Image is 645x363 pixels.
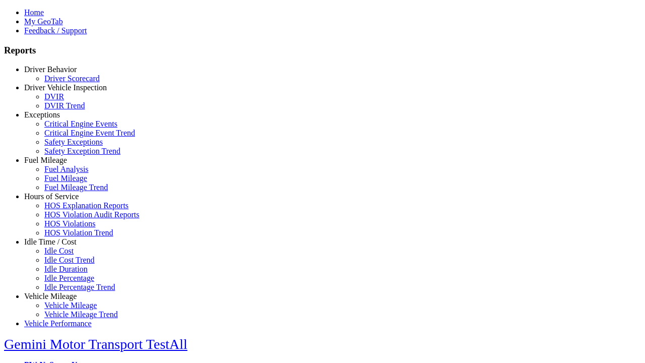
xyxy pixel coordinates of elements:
[4,336,187,352] a: Gemini Motor Transport TestAll
[24,156,67,164] a: Fuel Mileage
[44,129,135,137] a: Critical Engine Event Trend
[44,165,89,173] a: Fuel Analysis
[24,192,79,201] a: Hours of Service
[24,26,87,35] a: Feedback / Support
[44,256,95,264] a: Idle Cost Trend
[44,201,128,210] a: HOS Explanation Reports
[44,101,85,110] a: DVIR Trend
[44,138,103,146] a: Safety Exceptions
[44,301,97,310] a: Vehicle Mileage
[44,210,140,219] a: HOS Violation Audit Reports
[24,292,77,300] a: Vehicle Mileage
[24,65,77,74] a: Driver Behavior
[44,92,64,101] a: DVIR
[44,119,117,128] a: Critical Engine Events
[44,183,108,192] a: Fuel Mileage Trend
[44,219,95,228] a: HOS Violations
[24,83,107,92] a: Driver Vehicle Inspection
[44,174,87,183] a: Fuel Mileage
[44,147,120,155] a: Safety Exception Trend
[4,45,641,56] h3: Reports
[44,274,94,282] a: Idle Percentage
[44,74,100,83] a: Driver Scorecard
[44,310,118,319] a: Vehicle Mileage Trend
[44,265,88,273] a: Idle Duration
[24,110,60,119] a: Exceptions
[24,237,77,246] a: Idle Time / Cost
[24,319,92,328] a: Vehicle Performance
[44,283,115,291] a: Idle Percentage Trend
[24,17,63,26] a: My GeoTab
[24,8,44,17] a: Home
[44,247,74,255] a: Idle Cost
[44,228,113,237] a: HOS Violation Trend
